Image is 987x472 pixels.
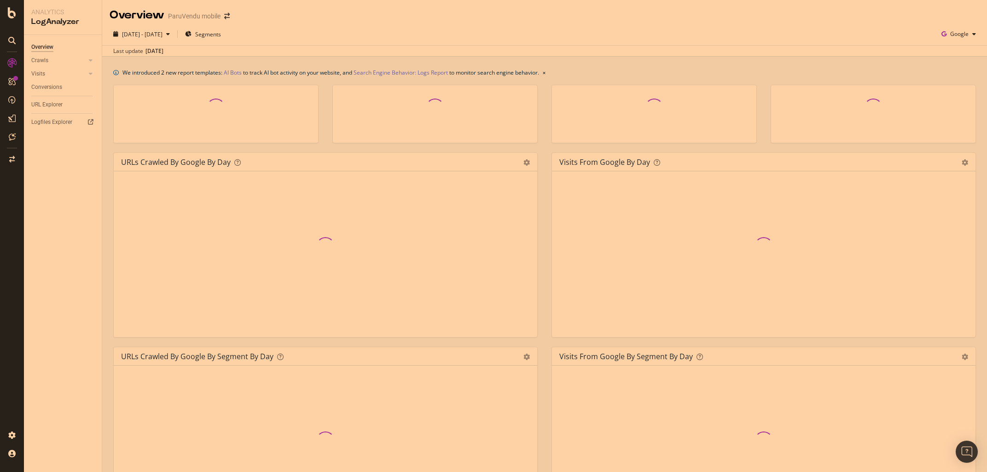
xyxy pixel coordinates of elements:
[31,7,94,17] div: Analytics
[938,27,980,41] button: Google
[523,159,530,166] div: gear
[31,117,72,127] div: Logfiles Explorer
[121,157,231,167] div: URLs Crawled by Google by day
[354,68,448,77] a: Search Engine Behavior: Logs Report
[31,17,94,27] div: LogAnalyzer
[31,82,95,92] a: Conversions
[559,352,693,361] div: Visits from Google By Segment By Day
[31,56,48,65] div: Crawls
[31,42,53,52] div: Overview
[110,27,174,41] button: [DATE] - [DATE]
[523,354,530,360] div: gear
[31,56,86,65] a: Crawls
[31,69,45,79] div: Visits
[559,157,650,167] div: Visits from Google by day
[224,13,230,19] div: arrow-right-arrow-left
[113,68,976,77] div: info banner
[962,354,968,360] div: gear
[31,117,95,127] a: Logfiles Explorer
[31,42,95,52] a: Overview
[110,7,164,23] div: Overview
[122,68,539,77] div: We introduced 2 new report templates: to track AI bot activity on your website, and to monitor se...
[956,441,978,463] div: Open Intercom Messenger
[224,68,242,77] a: AI Bots
[168,12,221,21] div: ParuVendu mobile
[113,47,163,55] div: Last update
[31,100,95,110] a: URL Explorer
[145,47,163,55] div: [DATE]
[31,100,63,110] div: URL Explorer
[121,352,273,361] div: URLs Crawled by Google By Segment By Day
[181,27,225,41] button: Segments
[31,69,86,79] a: Visits
[195,30,221,38] span: Segments
[540,66,548,79] button: close banner
[950,30,969,38] span: Google
[962,159,968,166] div: gear
[31,82,62,92] div: Conversions
[122,30,163,38] span: [DATE] - [DATE]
